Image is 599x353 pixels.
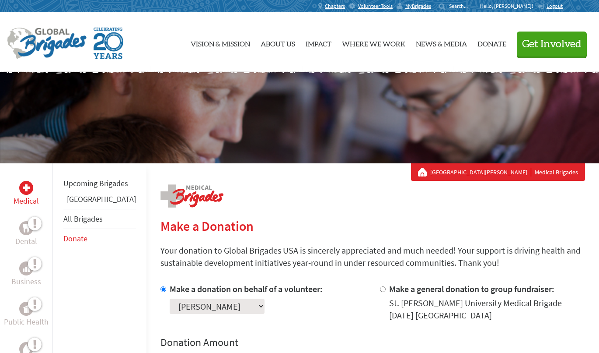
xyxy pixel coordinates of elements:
a: Public HealthPublic Health [4,302,49,328]
img: Global Brigades Logo [7,28,87,59]
div: Medical [19,181,33,195]
h2: Make a Donation [160,218,585,234]
a: About Us [261,20,295,65]
span: Volunteer Tools [358,3,393,10]
button: Get Involved [517,32,587,56]
p: Public Health [4,316,49,328]
li: Upcoming Brigades [63,174,136,193]
span: Logout [547,3,563,9]
p: Dental [15,235,37,247]
a: [GEOGRAPHIC_DATA][PERSON_NAME] [430,168,531,176]
li: Donate [63,229,136,248]
div: Public Health [19,302,33,316]
a: Where We Work [342,20,405,65]
a: Donate [477,20,506,65]
a: MedicalMedical [14,181,39,207]
img: Global Brigades Celebrating 20 Years [94,28,123,59]
a: Impact [306,20,331,65]
a: Logout [537,3,563,10]
div: Business [19,261,33,275]
label: Make a donation on behalf of a volunteer: [170,283,323,294]
a: Vision & Mission [191,20,250,65]
a: BusinessBusiness [11,261,41,288]
input: Search... [449,3,474,9]
a: News & Media [416,20,467,65]
img: Public Health [23,304,30,313]
div: Dental [19,221,33,235]
p: Hello, [PERSON_NAME]! [480,3,537,10]
img: logo-medical.png [160,184,223,208]
a: All Brigades [63,214,103,224]
a: Donate [63,233,87,244]
p: Business [11,275,41,288]
p: Your donation to Global Brigades USA is sincerely appreciated and much needed! Your support is dr... [160,244,585,269]
p: Medical [14,195,39,207]
span: Chapters [325,3,345,10]
h4: Donation Amount [160,335,585,349]
a: DentalDental [15,221,37,247]
span: MyBrigades [405,3,431,10]
div: Medical Brigades [418,168,578,176]
a: [GEOGRAPHIC_DATA] [67,194,136,204]
label: Make a general donation to group fundraiser: [389,283,554,294]
li: Panama [63,193,136,209]
div: St. [PERSON_NAME] University Medical Brigade [DATE] [GEOGRAPHIC_DATA] [389,297,585,321]
a: Upcoming Brigades [63,178,128,188]
li: All Brigades [63,209,136,229]
img: Business [23,265,30,272]
img: Medical [23,184,30,191]
span: Get Involved [522,39,582,49]
img: Dental [23,224,30,232]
